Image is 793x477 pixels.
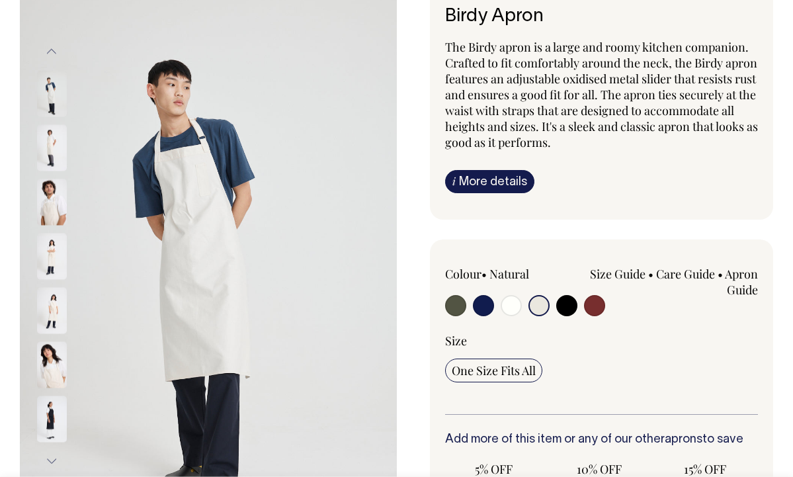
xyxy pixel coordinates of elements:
[37,179,67,226] img: natural
[37,71,67,117] img: natural
[37,342,67,388] img: natural
[445,333,759,349] div: Size
[452,363,536,378] span: One Size Fits All
[718,266,723,282] span: •
[557,461,642,477] span: 10% OFF
[648,266,653,282] span: •
[42,447,62,476] button: Next
[656,266,715,282] a: Care Guide
[445,359,542,382] input: One Size Fits All
[37,396,67,443] img: black
[37,125,67,171] img: natural
[42,37,62,67] button: Previous
[445,433,759,447] h6: Add more of this item or any of our other to save
[445,266,570,282] div: Colour
[37,234,67,280] img: natural
[37,288,67,334] img: natural
[445,7,759,27] h1: Birdy Apron
[481,266,487,282] span: •
[663,461,747,477] span: 15% OFF
[590,266,646,282] a: Size Guide
[489,266,529,282] label: Natural
[445,39,758,150] span: The Birdy apron is a large and roomy kitchen companion. Crafted to fit comfortably around the nec...
[445,170,534,193] a: iMore details
[665,434,702,445] a: aprons
[452,174,456,188] span: i
[452,461,536,477] span: 5% OFF
[725,266,758,298] a: Apron Guide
